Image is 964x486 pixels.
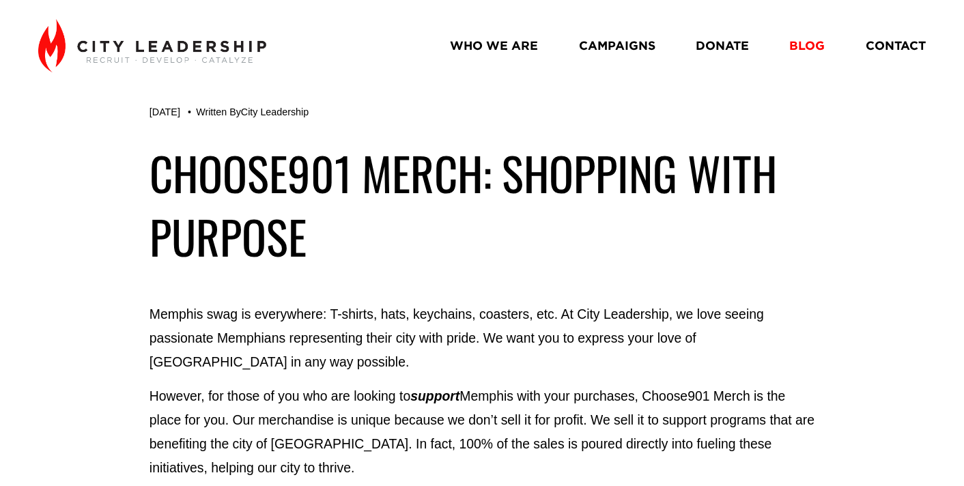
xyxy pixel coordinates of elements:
h1: Choose901 Merch: Shopping With Purpose [150,141,814,268]
a: CONTACT [866,34,926,58]
a: BLOG [789,34,825,58]
a: WHO WE ARE [450,34,538,58]
span: [DATE] [150,106,180,117]
a: CAMPAIGNS [579,34,655,58]
a: DONATE [696,34,749,58]
p: Memphis swag is everywhere: T-shirts, hats, keychains, coasters, etc. At City Leadership, we love... [150,302,814,374]
a: City Leadership [241,106,309,117]
p: However, for those of you who are looking to Memphis with your purchases, Choose901 Merch is the ... [150,384,814,480]
img: City Leadership - Recruit. Develop. Catalyze. [38,19,266,72]
em: support [410,388,459,403]
div: Written By [196,106,309,118]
